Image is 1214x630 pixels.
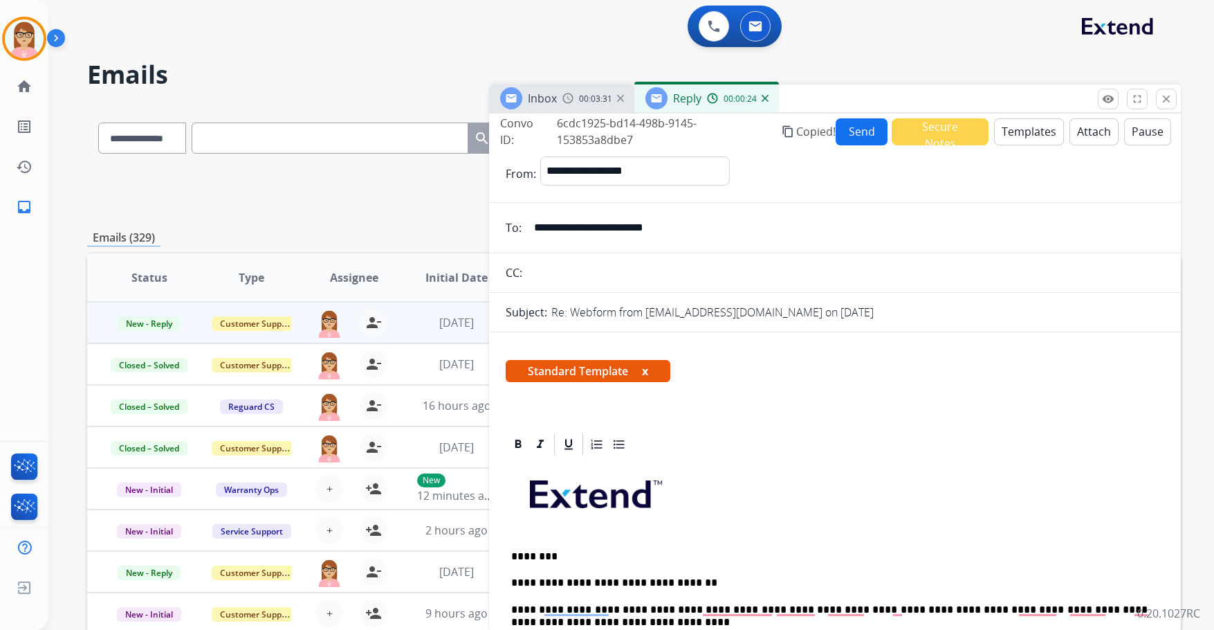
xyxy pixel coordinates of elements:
span: 00:03:31 [579,93,612,105]
div: Ordered List [587,434,607,455]
img: agent-avatar [315,392,343,421]
span: Status [131,269,167,286]
mat-icon: inbox [16,199,33,215]
img: agent-avatar [315,309,343,338]
mat-icon: person_remove [365,314,382,331]
mat-icon: home [16,78,33,95]
span: Customer Support [212,607,302,622]
button: Send [836,118,887,145]
button: Secure Notes [892,118,988,145]
mat-icon: content_copy [782,125,794,138]
mat-icon: close [1160,93,1172,105]
mat-icon: list_alt [16,118,33,135]
span: Customer Support [212,316,302,331]
button: + [315,516,343,544]
span: Inbox [528,91,557,106]
span: Closed – Solved [111,399,187,414]
span: Customer Support [212,358,302,372]
span: Closed – Solved [111,441,187,456]
p: 0.20.1027RC [1137,605,1200,622]
span: Assignee [330,269,378,286]
span: New - Reply [118,316,181,331]
span: 6cdc1925-bd14-498b-9145-153853a8dbe7 [557,116,697,147]
span: Standard Template [506,360,670,382]
button: Copied! [780,115,836,148]
button: x [642,363,648,379]
span: 12 minutes ago [417,488,497,503]
div: Bullet List [609,434,629,455]
img: agent-avatar [315,433,343,462]
span: New - Initial [117,607,181,622]
span: 9 hours ago [425,606,488,621]
span: Reply [673,91,701,106]
p: From: [506,165,536,182]
span: New - Initial [117,524,181,539]
mat-icon: search [474,130,490,147]
span: 16 hours ago [423,398,491,413]
div: Italic [530,434,551,455]
img: agent-avatar [315,558,343,587]
span: [DATE] [439,315,474,330]
p: Emails (329) [87,229,160,246]
mat-icon: person_add [365,480,382,497]
span: Reguard CS [220,399,283,414]
mat-icon: remove_red_eye [1102,93,1114,105]
p: Subject: [506,304,547,321]
div: Underline [558,434,579,455]
mat-icon: person_remove [365,397,382,414]
span: New - Reply [118,566,181,580]
p: Convo ID: [500,115,550,148]
span: 2 hours ago [425,523,488,538]
mat-icon: person_remove [365,564,382,580]
button: + [315,475,343,503]
mat-icon: person_remove [365,356,382,372]
span: + [327,480,333,497]
span: Closed – Solved [111,358,187,372]
mat-icon: person_add [365,605,382,622]
button: Templates [994,118,1064,145]
span: Type [239,269,264,286]
p: CC: [506,264,522,281]
p: Re: Webform from [EMAIL_ADDRESS][DOMAIN_NAME] on [DATE] [551,304,874,321]
p: To: [506,219,522,236]
span: Customer Support [212,566,302,580]
span: [DATE] [439,564,474,579]
mat-icon: person_remove [365,439,382,456]
span: [DATE] [439,357,474,372]
img: avatar [5,19,44,58]
p: New [417,474,445,487]
span: New - Initial [117,483,181,497]
span: + [327,605,333,622]
span: Service Support [212,524,291,539]
span: [DATE] [439,440,474,455]
button: + [315,600,343,627]
h2: Emails [87,61,1181,89]
button: Attach [1069,118,1119,145]
span: + [327,522,333,539]
img: agent-avatar [315,350,343,379]
div: Bold [508,434,528,455]
span: Customer Support [212,441,302,456]
mat-icon: fullscreen [1131,93,1143,105]
mat-icon: person_add [365,522,382,539]
mat-icon: history [16,159,33,175]
button: Pause [1124,118,1171,145]
span: Copied! [796,123,836,140]
span: 00:00:24 [724,93,757,105]
span: Initial Date [425,269,488,286]
span: Warranty Ops [216,483,287,497]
